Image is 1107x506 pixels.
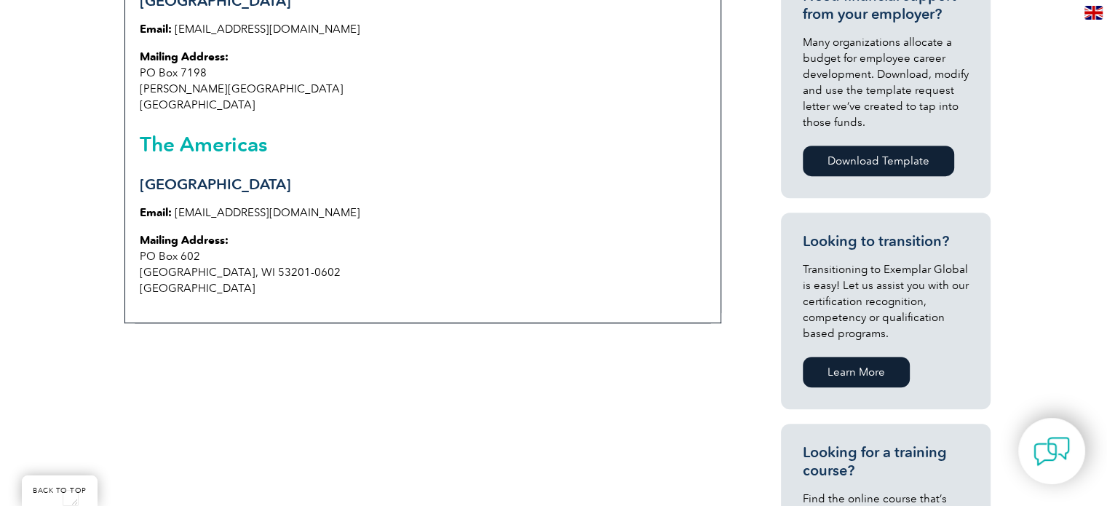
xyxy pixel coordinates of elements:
a: BACK TO TOP [22,475,98,506]
strong: Mailing Address: [140,234,229,247]
p: Transitioning to Exemplar Global is easy! Let us assist you with our certification recognition, c... [803,261,969,341]
img: contact-chat.png [1033,433,1070,470]
img: en [1084,6,1103,20]
h3: Looking for a training course? [803,443,969,480]
strong: Mailing Address: [140,50,229,63]
h3: Looking to transition? [803,232,969,250]
a: Download Template [803,146,954,176]
h3: [GEOGRAPHIC_DATA] [140,175,706,194]
p: PO Box 602 [GEOGRAPHIC_DATA], WI 53201-0602 [GEOGRAPHIC_DATA] [140,232,706,296]
strong: Email: [140,206,172,219]
p: Many organizations allocate a budget for employee career development. Download, modify and use th... [803,34,969,130]
a: [EMAIL_ADDRESS][DOMAIN_NAME] [175,206,360,219]
strong: Email: [140,23,172,36]
a: Learn More [803,357,910,387]
h2: The Americas [140,133,706,156]
a: [EMAIL_ADDRESS][DOMAIN_NAME] [175,23,360,36]
p: PO Box 7198 [PERSON_NAME][GEOGRAPHIC_DATA] [GEOGRAPHIC_DATA] [140,49,706,113]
